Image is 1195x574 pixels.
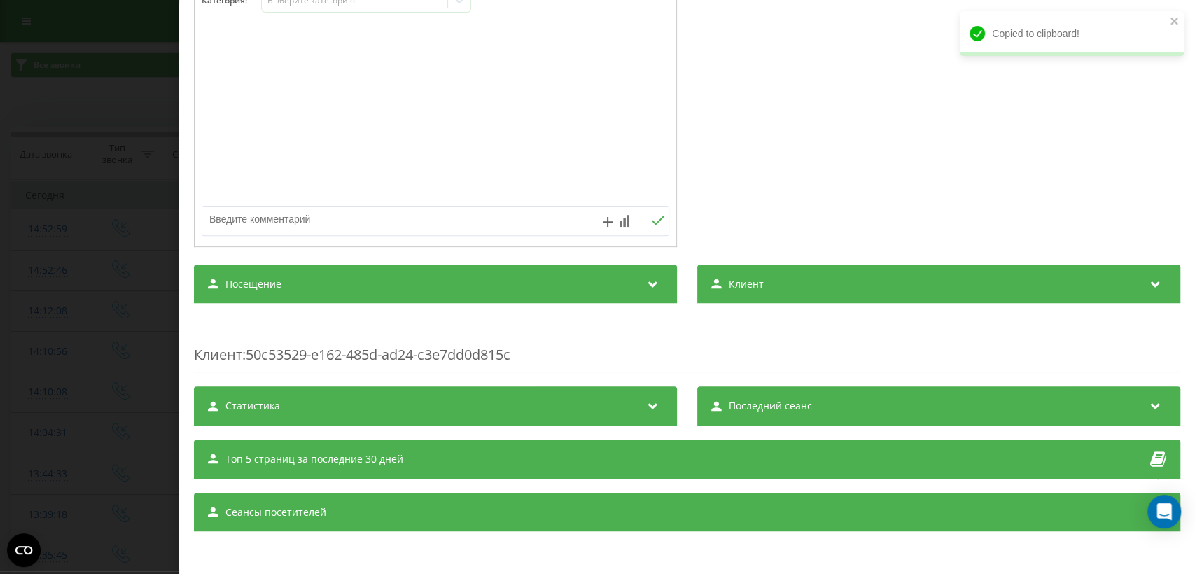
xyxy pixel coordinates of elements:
div: : 50c53529-e162-485d-ad24-c3e7dd0d815c [194,317,1180,372]
div: Open Intercom Messenger [1147,495,1181,528]
button: Open CMP widget [7,533,41,567]
span: Статистика [225,399,280,413]
button: close [1170,15,1180,29]
span: Клиент [729,277,764,291]
span: Последний сеанс [729,399,812,413]
span: Клиент [194,345,242,364]
span: Посещение [225,277,281,291]
div: Copied to clipboard! [960,11,1184,56]
span: Топ 5 страниц за последние 30 дней [225,452,403,466]
span: Сеансы посетителей [225,505,326,519]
